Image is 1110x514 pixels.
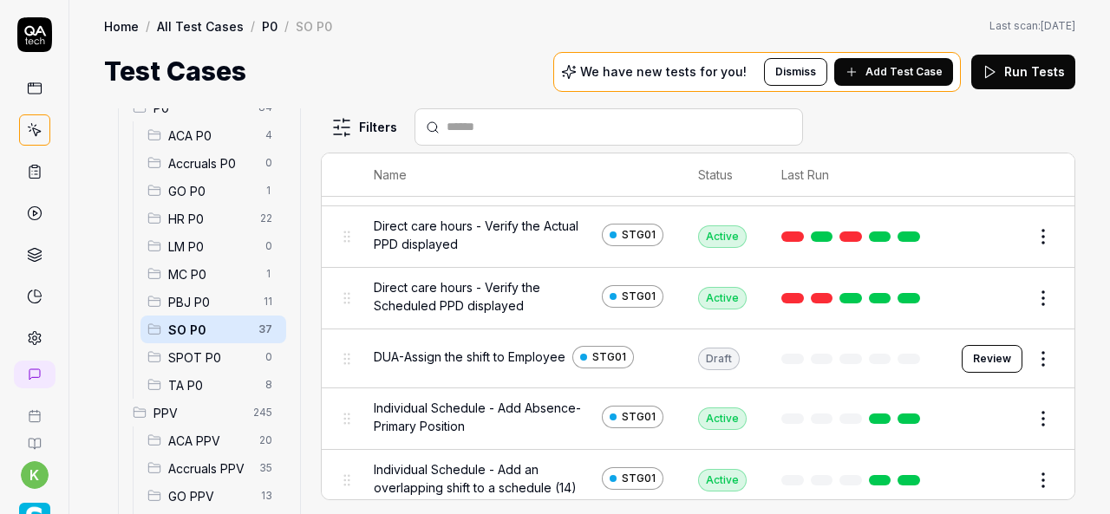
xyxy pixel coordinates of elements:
button: k [21,461,49,489]
span: 1 [258,180,279,201]
span: HR P0 [168,210,250,228]
div: Drag to reorderLM P00 [140,232,286,260]
span: 0 [258,153,279,173]
a: New conversation [14,361,55,388]
p: We have new tests for you! [580,66,747,78]
div: Drag to reorderSPOT P00 [140,343,286,371]
span: DUA-Assign the shift to Employee [374,348,565,366]
button: Review [962,345,1022,373]
span: MC P0 [168,265,255,283]
tr: Direct care hours - Verify the Actual PPD displayedSTG01Active [322,206,1074,268]
div: Drag to reorderTA P08 [140,371,286,399]
div: / [284,17,289,35]
span: 13 [254,485,279,506]
div: Active [698,469,747,491]
div: Active [698,287,747,309]
div: Drag to reorderACA PPV20 [140,426,286,454]
span: 35 [252,458,279,478]
span: STG01 [622,471,656,486]
div: Drag to reorderMC P01 [140,260,286,288]
tr: Individual Schedule - Add Absence- Primary PositionSTG01Active [322,388,1074,450]
a: Book a call with us [7,395,62,423]
span: STG01 [592,349,626,365]
span: Direct care hours - Verify the Scheduled PPD displayed [374,278,595,315]
a: Home [104,17,139,35]
span: STG01 [622,227,656,243]
div: / [251,17,255,35]
span: 11 [257,291,279,312]
tr: DUA-Assign the shift to EmployeeSTG01DraftReview [322,329,1074,388]
span: 1 [258,264,279,284]
div: Drag to reorderHR P022 [140,205,286,232]
th: Status [681,153,764,197]
span: 0 [258,347,279,368]
a: Documentation [7,423,62,451]
button: Last scan:[DATE] [989,18,1075,34]
h1: Test Cases [104,52,246,91]
div: Drag to reorderPPV245 [126,399,286,426]
span: 22 [253,208,279,229]
th: Name [356,153,681,197]
div: Drag to reorderACA P04 [140,121,286,149]
a: STG01 [602,224,663,246]
div: SO P0 [296,17,332,35]
tr: Direct care hours - Verify the Scheduled PPD displayedSTG01Active [322,268,1074,329]
span: TA P0 [168,376,255,394]
div: Active [698,225,747,248]
a: STG01 [602,406,663,428]
a: STG01 [602,467,663,490]
th: Last Run [764,153,944,197]
button: Filters [321,110,408,145]
span: Last scan: [989,18,1075,34]
span: 245 [246,402,279,423]
span: Individual Schedule - Add Absence- Primary Position [374,399,595,435]
span: 0 [258,236,279,257]
tr: Individual Schedule - Add an overlapping shift to a schedule (14)STG01Active [322,450,1074,511]
span: 37 [251,319,279,340]
div: Drag to reorderAccruals PPV35 [140,454,286,482]
span: Accruals PPV [168,459,249,478]
span: 8 [258,374,279,395]
a: STG01 [572,346,634,368]
div: Draft [698,348,740,370]
button: Add Test Case [834,58,953,86]
span: PPV [153,404,243,422]
span: STG01 [622,409,656,425]
span: PBJ P0 [168,293,253,311]
div: Drag to reorderGO PPV13 [140,482,286,510]
div: Drag to reorderAccruals P00 [140,149,286,177]
div: Active [698,407,747,430]
span: Add Test Case [865,64,943,80]
div: / [146,17,150,35]
div: Drag to reorderSO P037 [140,316,286,343]
span: Direct care hours - Verify the Actual PPD displayed [374,217,595,253]
span: SO P0 [168,321,248,339]
span: ACA P0 [168,127,255,145]
span: Individual Schedule - Add an overlapping shift to a schedule (14) [374,460,595,497]
span: SPOT P0 [168,348,255,367]
span: LM P0 [168,237,255,256]
span: 4 [258,125,279,146]
div: Drag to reorderPBJ P011 [140,288,286,316]
div: Drag to reorderGO P01 [140,177,286,205]
a: STG01 [602,285,663,308]
span: Accruals P0 [168,154,255,172]
button: Run Tests [971,55,1075,89]
span: ACA PPV [168,432,249,450]
span: GO P0 [168,182,255,200]
span: 20 [252,430,279,451]
span: STG01 [622,289,656,304]
time: [DATE] [1041,19,1075,32]
span: GO PPV [168,487,251,505]
button: Dismiss [764,58,827,86]
a: P0 [262,17,277,35]
a: All Test Cases [157,17,244,35]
